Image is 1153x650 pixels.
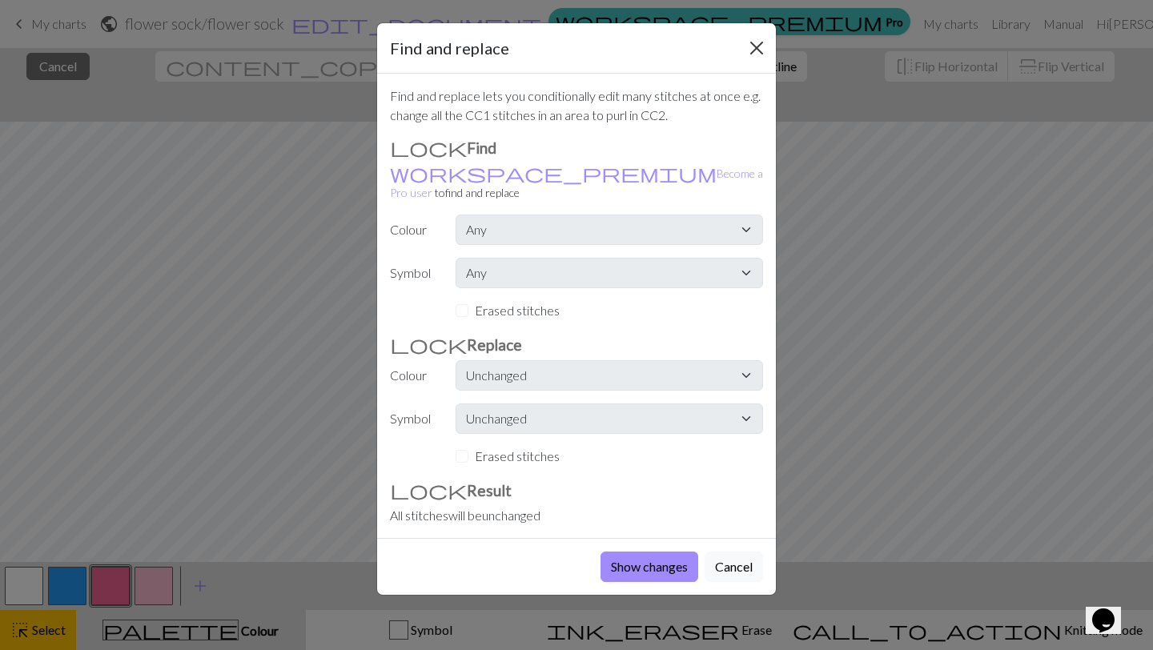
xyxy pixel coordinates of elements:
[390,36,509,60] h5: Find and replace
[390,167,763,199] small: to find and replace
[380,360,446,391] label: Colour
[390,335,763,354] h3: Replace
[475,447,560,466] label: Erased stitches
[390,138,763,157] h3: Find
[380,258,446,288] label: Symbol
[390,480,763,500] h3: Result
[601,552,698,582] button: Show changes
[390,162,717,184] span: workspace_premium
[390,506,763,525] div: All stitches will be unchanged
[380,403,446,434] label: Symbol
[390,167,763,199] a: Become a Pro user
[744,35,769,61] button: Close
[390,86,763,125] p: Find and replace lets you conditionally edit many stitches at once e.g. change all the CC1 stitch...
[475,301,560,320] label: Erased stitches
[705,552,763,582] button: Cancel
[380,215,446,245] label: Colour
[1086,586,1137,634] iframe: chat widget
